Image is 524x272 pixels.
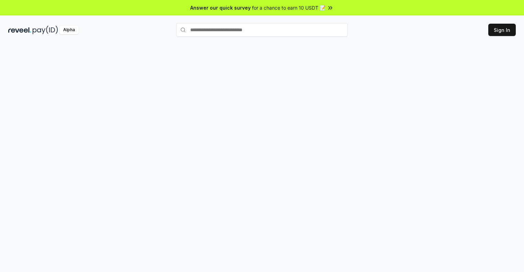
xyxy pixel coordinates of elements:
[190,4,251,11] span: Answer our quick survey
[252,4,326,11] span: for a chance to earn 10 USDT 📝
[33,26,58,34] img: pay_id
[8,26,31,34] img: reveel_dark
[488,24,516,36] button: Sign In
[59,26,79,34] div: Alpha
